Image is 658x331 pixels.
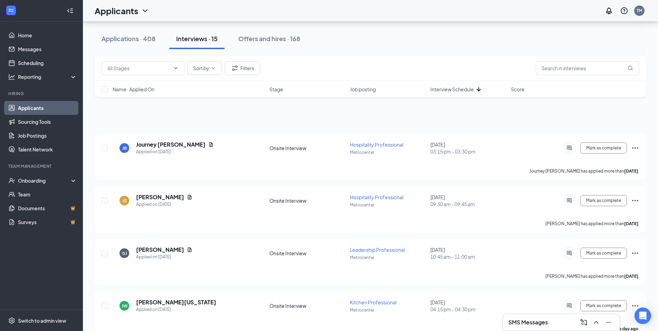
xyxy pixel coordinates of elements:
[18,73,77,80] div: Reporting
[18,115,77,129] a: Sourcing Tools
[508,319,548,326] h3: SMS Messages
[624,221,638,226] b: [DATE]
[187,194,192,200] svg: Document
[430,86,474,93] span: Interview Schedule
[269,145,346,151] div: Onsite Interview
[18,101,77,115] a: Applicants
[18,177,71,184] div: Onboarding
[620,7,628,15] svg: QuestionInfo
[122,198,127,204] div: JS
[122,145,127,151] div: JB
[350,202,426,208] p: Metrocenter
[580,195,627,206] button: Mark as complete
[565,303,573,309] svg: ActiveChat
[350,247,405,253] span: Leadership Professional
[8,73,15,80] svg: Analysis
[475,85,483,93] svg: ArrowDown
[591,317,602,328] button: ChevronUp
[350,299,397,305] span: Kitchen Professional
[136,193,184,201] h5: [PERSON_NAME]
[565,198,573,203] svg: ActiveChat
[631,196,639,205] svg: Ellipses
[113,86,154,93] span: Name · Applied On
[430,306,507,313] span: 04:15 pm - 04:30 pm
[136,148,214,155] div: Applied on [DATE]
[580,142,627,154] button: Mark as complete
[578,317,589,328] button: ComposeMessage
[141,7,149,15] svg: ChevronDown
[586,198,621,203] span: Mark as complete
[545,273,639,279] p: [PERSON_NAME] has applied more than .
[136,201,192,208] div: Applied on [DATE]
[511,86,525,93] span: Score
[430,141,507,155] div: [DATE]
[637,8,642,13] div: TM
[350,307,426,313] p: Metrocenter
[269,86,283,93] span: Stage
[173,65,179,71] svg: ChevronDown
[136,254,192,260] div: Applied on [DATE]
[430,246,507,260] div: [DATE]
[430,201,507,208] span: 09:30 am - 09:45 am
[187,61,222,75] button: Sort byChevronDown
[603,317,614,328] button: Minimize
[18,215,77,229] a: SurveysCrown
[95,5,138,17] h1: Applicants
[269,197,346,204] div: Onsite Interview
[350,86,376,93] span: Job posting
[18,187,77,201] a: Team
[580,300,627,311] button: Mark as complete
[565,145,573,151] svg: ActiveChat
[8,91,76,96] div: Hiring
[8,7,15,14] svg: WorkstreamLogo
[350,194,403,200] span: Hospitality Professional
[430,148,507,155] span: 03:15 pm - 03:30 pm
[193,66,209,71] span: Sort by
[586,303,621,308] span: Mark as complete
[624,168,638,174] b: [DATE]
[350,255,426,260] p: Metrocenter
[624,274,638,279] b: [DATE]
[18,317,66,324] div: Switch to admin view
[107,64,170,72] input: All Stages
[580,248,627,259] button: Mark as complete
[269,250,346,257] div: Onsite Interview
[18,142,77,156] a: Talent Network
[586,251,621,256] span: Mark as complete
[187,247,192,252] svg: Document
[102,34,155,43] div: Applications · 408
[631,249,639,257] svg: Ellipses
[430,253,507,260] span: 10:45 am - 11:00 am
[604,318,613,327] svg: Minimize
[18,129,77,142] a: Job Postings
[211,65,216,71] svg: ChevronDown
[136,246,184,254] h5: [PERSON_NAME]
[67,7,74,14] svg: Collapse
[605,7,613,15] svg: Notifications
[18,56,77,70] a: Scheduling
[430,299,507,313] div: [DATE]
[269,302,346,309] div: Onsite Interview
[136,306,216,313] div: Applied on [DATE]
[208,142,214,147] svg: Document
[18,42,77,56] a: Messages
[635,307,651,324] div: Open Intercom Messenger
[18,28,77,42] a: Home
[136,298,216,306] h5: [PERSON_NAME][US_STATE]
[545,221,639,227] p: [PERSON_NAME] has applied more than .
[586,146,621,150] span: Mark as complete
[628,65,633,71] svg: MagnifyingGlass
[176,34,218,43] div: Interviews · 15
[8,163,76,169] div: Team Management
[8,177,15,184] svg: UserCheck
[8,317,15,324] svg: Settings
[580,318,588,327] svg: ComposeMessage
[565,250,573,256] svg: ActiveChat
[18,201,77,215] a: DocumentsCrown
[136,141,206,148] h5: Journey [PERSON_NAME]
[592,318,600,327] svg: ChevronUp
[631,144,639,152] svg: Ellipses
[225,61,260,75] button: Filter Filters
[350,149,426,155] p: Metrocenter
[122,303,127,309] div: JW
